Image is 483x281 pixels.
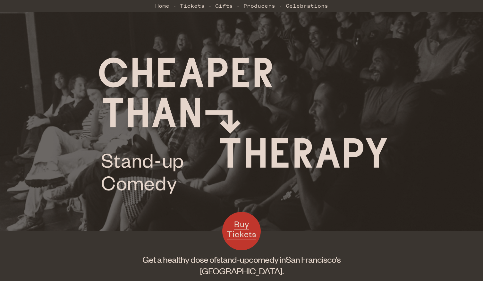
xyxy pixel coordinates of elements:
img: Cheaper Than Therapy logo [99,58,387,194]
span: San Francisco’s [286,254,341,265]
h1: Get a healthy dose of comedy in [121,253,362,277]
span: Buy Tickets [227,219,256,239]
span: [GEOGRAPHIC_DATA]. [200,265,284,276]
a: Buy Tickets [222,212,261,250]
span: stand-up [216,254,249,265]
